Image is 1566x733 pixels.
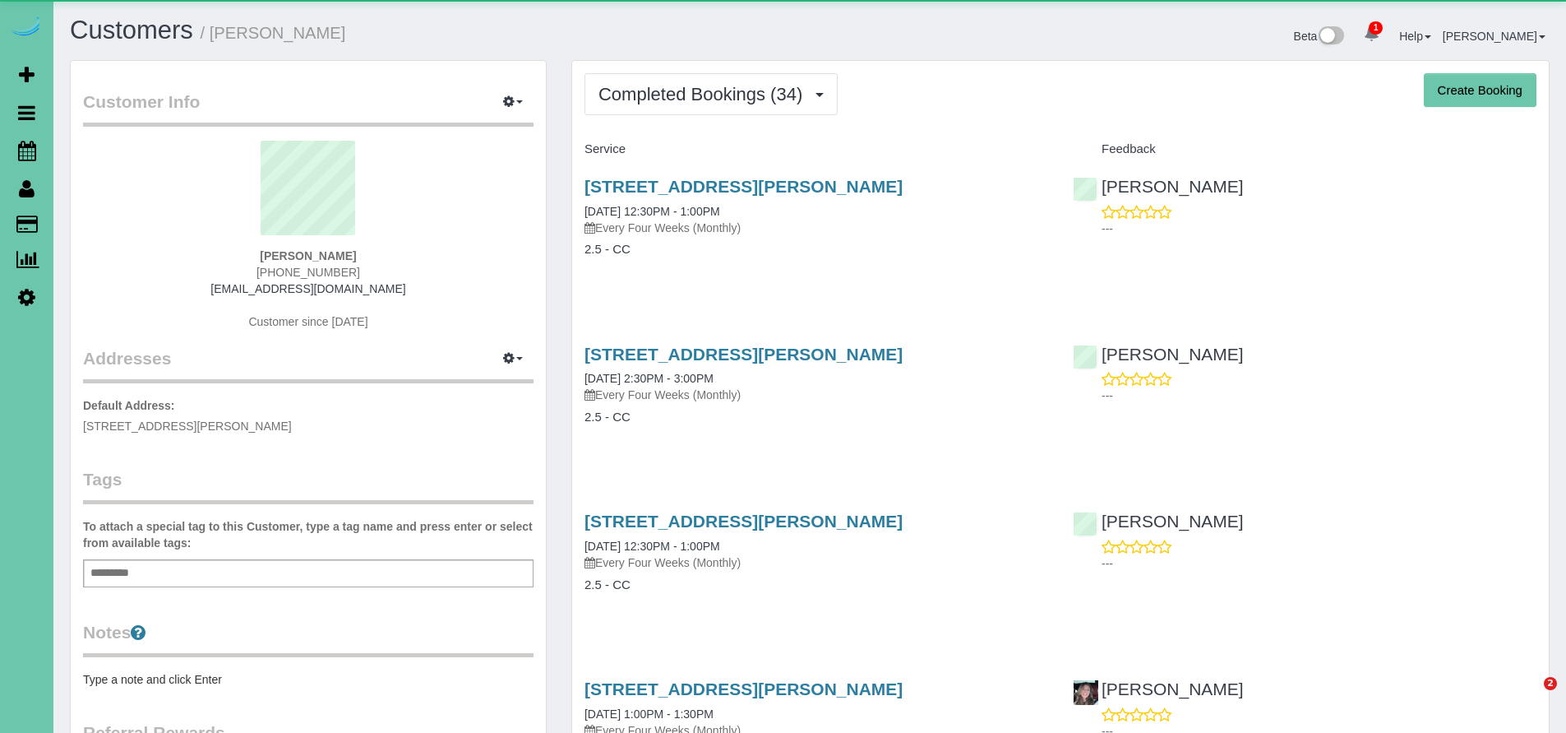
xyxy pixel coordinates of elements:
[1073,142,1536,156] h4: Feedback
[584,411,1048,424] h4: 2.5 - CC
[210,282,405,295] a: [EMAIL_ADDRESS][DOMAIN_NAME]
[1073,680,1244,698] a: [PERSON_NAME]
[256,266,360,279] span: [PHONE_NUMBER]
[584,387,1048,403] p: Every Four Weeks (Monthly)
[1443,30,1545,43] a: [PERSON_NAME]
[1510,677,1550,717] iframe: Intercom live chat
[1317,26,1344,48] img: New interface
[1073,512,1244,531] a: [PERSON_NAME]
[1073,177,1244,196] a: [PERSON_NAME]
[83,518,534,551] label: To attach a special tag to this Customer, type a tag name and press enter or select from availabl...
[584,707,714,721] a: [DATE] 1:00PM - 1:30PM
[83,467,534,504] legend: Tags
[1369,21,1383,35] span: 1
[83,671,534,688] pre: Type a note and click Enter
[584,205,720,218] a: [DATE] 12:30PM - 1:00PM
[70,16,193,44] a: Customers
[83,397,175,414] label: Default Address:
[1102,387,1536,404] p: ---
[598,84,811,104] span: Completed Bookings (34)
[584,177,903,196] a: [STREET_ADDRESS][PERSON_NAME]
[584,512,903,531] a: [STREET_ADDRESS][PERSON_NAME]
[584,142,1048,156] h4: Service
[10,16,43,39] img: Automaid Logo
[584,220,1048,236] p: Every Four Weeks (Monthly)
[1294,30,1345,43] a: Beta
[584,540,720,553] a: [DATE] 12:30PM - 1:00PM
[584,372,714,385] a: [DATE] 2:30PM - 3:00PM
[584,243,1048,257] h4: 2.5 - CC
[260,249,356,262] strong: [PERSON_NAME]
[1424,73,1536,108] button: Create Booking
[584,345,903,364] a: [STREET_ADDRESS][PERSON_NAME]
[584,73,838,115] button: Completed Bookings (34)
[1399,30,1431,43] a: Help
[584,680,903,698] a: [STREET_ADDRESS][PERSON_NAME]
[248,315,367,328] span: Customer since [DATE]
[1102,555,1536,572] p: ---
[1074,680,1098,705] img: Taylor
[1102,220,1536,237] p: ---
[1073,345,1244,364] a: [PERSON_NAME]
[201,24,346,42] small: / [PERSON_NAME]
[584,578,1048,592] h4: 2.5 - CC
[83,620,534,657] legend: Notes
[83,420,292,433] span: [STREET_ADDRESS][PERSON_NAME]
[584,554,1048,571] p: Every Four Weeks (Monthly)
[83,90,534,127] legend: Customer Info
[1356,16,1388,53] a: 1
[1544,677,1557,690] span: 2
